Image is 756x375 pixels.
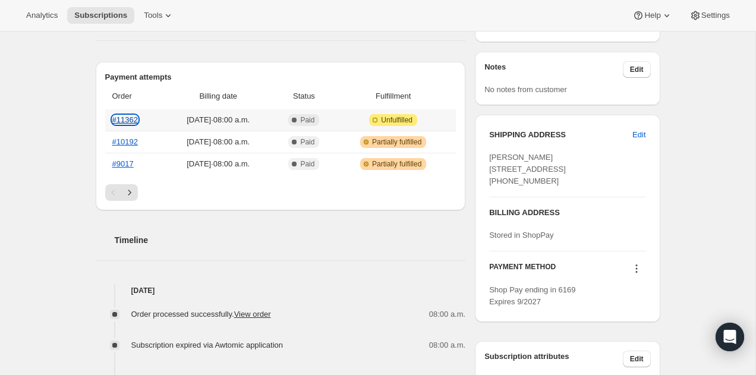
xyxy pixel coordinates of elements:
[381,115,412,125] span: Unfulfilled
[105,184,456,201] nav: Pagination
[67,7,134,24] button: Subscriptions
[144,11,162,20] span: Tools
[682,7,737,24] button: Settings
[623,351,651,367] button: Edit
[489,285,575,306] span: Shop Pay ending in 6169 Expires 9/2027
[489,153,566,185] span: [PERSON_NAME] [STREET_ADDRESS] [PHONE_NUMBER]
[716,323,744,351] div: Open Intercom Messenger
[489,262,556,278] h3: PAYMENT METHOD
[74,11,127,20] span: Subscriptions
[632,129,645,141] span: Edit
[166,90,270,102] span: Billing date
[300,115,314,125] span: Paid
[489,129,632,141] h3: SHIPPING ADDRESS
[489,207,645,219] h3: BILLING ADDRESS
[26,11,58,20] span: Analytics
[338,90,449,102] span: Fulfillment
[623,61,651,78] button: Edit
[278,90,330,102] span: Status
[234,310,271,319] a: View order
[484,351,623,367] h3: Subscription attributes
[115,234,466,246] h2: Timeline
[484,61,623,78] h3: Notes
[372,159,421,169] span: Partially fulfilled
[137,7,181,24] button: Tools
[19,7,65,24] button: Analytics
[372,137,421,147] span: Partially fulfilled
[630,65,644,74] span: Edit
[105,71,456,83] h2: Payment attempts
[489,231,553,240] span: Stored in ShopPay
[121,184,138,201] button: Next
[625,125,653,144] button: Edit
[112,115,138,124] a: #11362
[701,11,730,20] span: Settings
[429,339,465,351] span: 08:00 a.m.
[630,354,644,364] span: Edit
[105,83,163,109] th: Order
[96,285,466,297] h4: [DATE]
[300,159,314,169] span: Paid
[131,341,283,349] span: Subscription expired via Awtomic application
[112,159,134,168] a: #9017
[131,310,271,319] span: Order processed successfully.
[166,158,270,170] span: [DATE] · 08:00 a.m.
[429,308,465,320] span: 08:00 a.m.
[112,137,138,146] a: #10192
[166,136,270,148] span: [DATE] · 08:00 a.m.
[484,85,567,94] span: No notes from customer
[625,7,679,24] button: Help
[644,11,660,20] span: Help
[166,114,270,126] span: [DATE] · 08:00 a.m.
[300,137,314,147] span: Paid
